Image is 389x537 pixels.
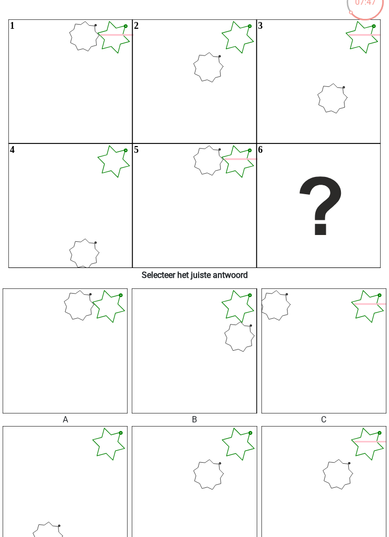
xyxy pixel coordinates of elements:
text: 2 [134,20,139,31]
text: 5 [134,144,139,155]
h6: Selecteer het juiste antwoord [4,268,385,280]
div: B [124,413,265,426]
text: 4 [10,144,15,155]
text: 3 [258,20,263,31]
text: 6 [258,144,263,155]
text: 1 [10,20,15,31]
